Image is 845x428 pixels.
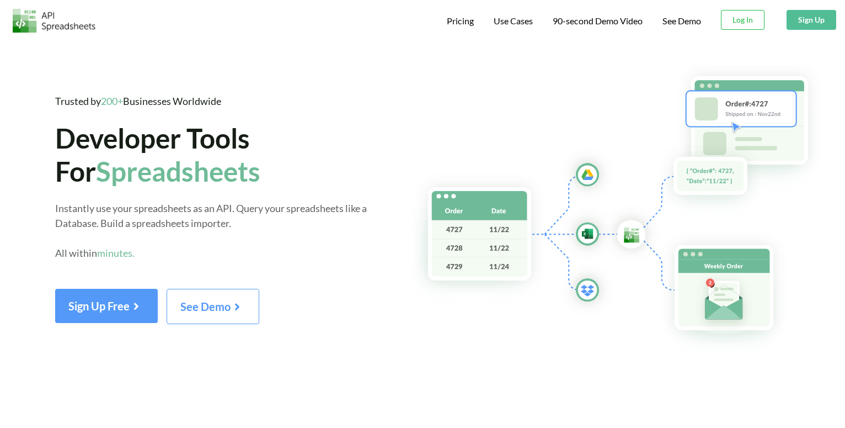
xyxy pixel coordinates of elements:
[101,95,123,107] span: 200+
[405,61,845,357] img: Hero Spreadsheet Flow
[55,202,367,259] span: Instantly use your spreadsheets as an API. Query your spreadsheets like a Database. Build a sprea...
[96,155,260,188] span: Spreadsheets
[55,121,260,187] span: Developer Tools For
[721,10,764,30] button: Log In
[180,300,245,313] span: See Demo
[167,289,259,324] button: See Demo
[553,17,643,25] span: 90-second Demo Video
[787,10,836,30] button: Sign Up
[662,15,701,27] a: See Demo
[55,95,221,107] span: Trusted by Businesses Worldwide
[13,9,95,33] img: Logo.png
[55,289,158,323] button: Sign Up Free
[494,15,533,26] span: Use Cases
[167,304,259,313] a: See Demo
[447,15,474,26] span: Pricing
[68,299,145,313] span: Sign Up Free
[97,247,135,259] span: minutes.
